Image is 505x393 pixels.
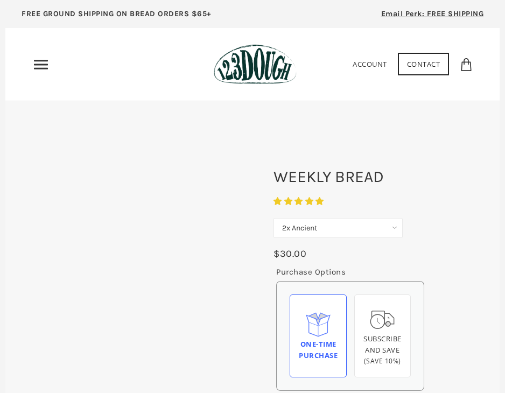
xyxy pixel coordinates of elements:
[276,265,346,278] legend: Purchase Options
[5,5,228,28] a: FREE GROUND SHIPPING ON BREAD ORDERS $65+
[214,44,296,85] img: 123Dough Bakery
[365,5,500,28] a: Email Perk: FREE SHIPPING
[273,196,326,206] span: 4.92 stars
[273,246,306,262] div: $30.00
[364,356,401,366] span: (Save 10%)
[299,339,338,361] div: One-time Purchase
[363,334,402,355] span: Subscribe and save
[32,56,50,73] nav: Primary
[398,53,450,75] a: Contact
[22,8,212,20] p: FREE GROUND SHIPPING ON BREAD ORDERS $65+
[265,160,411,193] h1: WEEKLY BREAD
[353,59,387,69] a: Account
[381,9,484,18] span: Email Perk: FREE SHIPPING
[59,182,257,366] a: WEEKLY BREAD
